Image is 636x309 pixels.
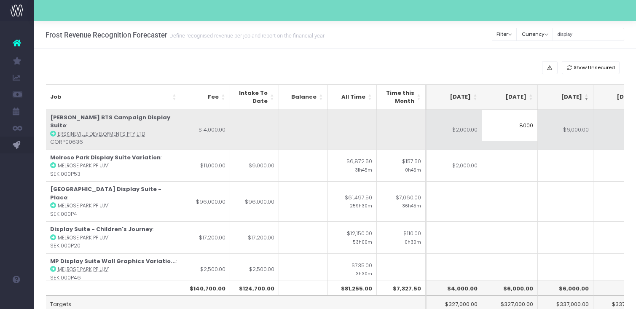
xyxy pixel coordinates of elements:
td: $61,497.50 [328,181,377,221]
abbr: Melrose Park PP UJV1 [58,162,110,169]
img: images/default_profile_image.png [11,292,23,305]
td: $2,500.00 [230,253,279,285]
th: Balance: activate to sort column ascending [279,84,328,110]
h3: Frost Revenue Recognition Forecaster [46,31,325,39]
td: : SEKI000P20 [46,221,181,253]
abbr: Melrose Park PP UJV1 [58,202,110,209]
th: Oct 25: activate to sort column ascending [538,84,593,110]
abbr: Melrose Park PP UJV1 [58,266,110,273]
td: $11,000.00 [181,150,230,182]
td: : SEKI000P46 [46,253,181,285]
td: $12,150.00 [328,221,377,253]
th: Job: activate to sort column ascending [46,84,181,110]
button: Filter [492,28,517,41]
td: $7,060.00 [377,181,426,221]
td: : SEKI000P53 [46,150,181,182]
td: : CORP00636 [46,110,181,150]
small: 3h30m [356,269,372,277]
td: : SEKI000P4 [46,181,181,221]
th: $81,255.00 [328,280,377,296]
th: $4,000.00 [427,280,482,296]
td: $735.00 [328,253,377,285]
td: $96,000.00 [181,181,230,221]
td: $6,872.50 [328,150,377,182]
td: $9,000.00 [230,150,279,182]
small: 31h45m [355,166,372,173]
small: 36h45m [402,202,421,209]
td: $157.50 [377,150,426,182]
small: 259h30m [350,202,372,209]
strong: [GEOGRAPHIC_DATA] Display Suite - Place [50,185,161,202]
td: $96,000.00 [230,181,279,221]
strong: Display Suite - Children's Journey [50,225,153,233]
th: Fee: activate to sort column ascending [181,84,230,110]
td: $17,200.00 [181,221,230,253]
th: $6,000.00 [482,280,538,296]
td: $17,200.00 [230,221,279,253]
strong: Melrose Park Display Suite Variation [50,153,161,161]
th: $124,700.00 [230,280,279,296]
small: 0h30m [405,238,421,245]
td: $2,500.00 [181,253,230,285]
th: $7,327.50 [377,280,426,296]
th: Time this Month: activate to sort column ascending [377,84,426,110]
button: Currency [517,28,553,41]
input: Search... [553,28,624,41]
span: Show Unsecured [574,64,615,71]
td: $2,000.00 [427,110,482,150]
td: $2,000.00 [427,150,482,182]
strong: MP Display Suite Wall Graphics Variatio... [50,257,176,265]
td: $110.00 [377,221,426,253]
th: Aug 25: activate to sort column ascending [427,84,482,110]
th: All Time: activate to sort column ascending [328,84,377,110]
td: $6,000.00 [538,110,593,150]
th: Intake To Date: activate to sort column ascending [230,84,279,110]
strong: [PERSON_NAME] BTS Campaign Display Suite [50,113,170,130]
small: 53h00m [353,238,372,245]
small: 0h45m [405,166,421,173]
small: Define recognised revenue per job and report on the financial year [167,31,325,39]
th: Sep 25: activate to sort column ascending [482,84,538,110]
th: $6,000.00 [538,280,593,296]
button: Show Unsecured [562,61,620,74]
td: $14,000.00 [181,110,230,150]
abbr: Melrose Park PP UJV1 [58,234,110,241]
th: $140,700.00 [181,280,230,296]
abbr: Erskineville Developments Pty Ltd [58,131,145,137]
